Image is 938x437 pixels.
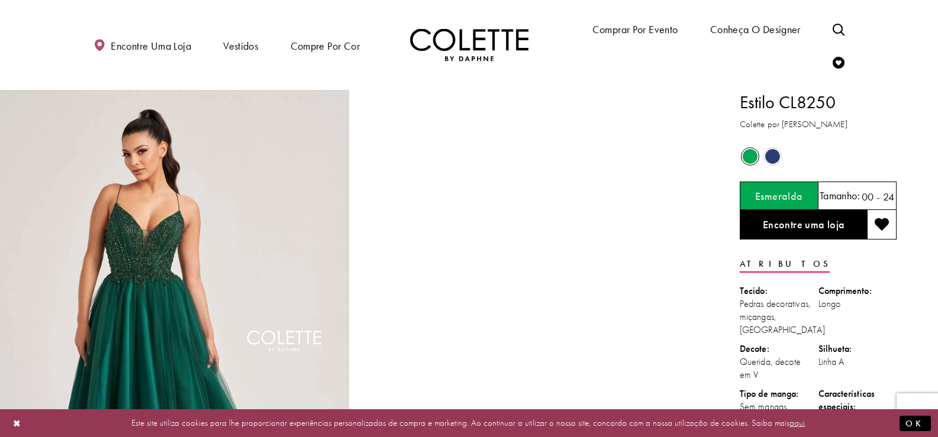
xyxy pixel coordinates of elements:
[755,190,803,203] font: Esmeralda
[740,342,769,355] font: Decote:
[740,400,786,413] font: Sem mangas
[740,258,830,270] font: Atributos
[288,28,363,62] span: Compre por cor
[818,355,844,368] font: Linha A
[410,29,528,61] a: Visite a página inicial
[91,28,194,62] a: Encontre uma loja
[740,355,801,381] font: Querida, decote em V
[740,118,847,130] font: Colette por [PERSON_NAME]
[805,417,807,429] font: .
[900,415,931,431] button: Submit Dialog
[410,29,528,61] img: Colette por Daphne
[7,413,27,433] button: Close Dialog
[905,417,925,429] font: OK
[740,254,830,273] a: Atributos
[355,90,704,264] video: Estilo CL8250 Colette by Daphne #1 reprodução automática em loop sem som vídeo
[223,39,258,53] font: Vestidos
[740,146,760,167] div: Emerald
[755,189,803,203] h5: Chosen color
[740,91,836,114] font: Estilo CL8250
[131,417,789,429] font: Este site utiliza cookies para lhe proporcionar experiências personalizadas de compra e marketing...
[820,189,860,202] font: Tamanho:
[291,39,360,53] font: Compre por cor
[818,342,852,355] font: Silhueta:
[707,12,804,46] a: Conheça o designer
[763,218,845,231] font: Encontre uma loja
[789,417,805,429] a: aqui
[111,39,191,53] font: Encontre uma loja
[818,387,875,413] font: Características especiais:
[818,297,842,310] font: Longo
[710,22,801,36] font: Conheça o designer
[740,284,768,297] font: Tecido:
[867,210,897,239] button: Add to wishlist
[220,28,261,62] span: Vestidos
[740,297,825,336] font: Pedras decorativas, miçangas, [GEOGRAPHIC_DATA]
[589,12,681,46] span: Comprar por evento
[592,22,678,36] font: Comprar por evento
[762,146,783,167] div: Navy Blue
[740,387,798,400] font: Tipo de manga:
[818,284,872,297] font: Comprimento:
[862,190,895,203] font: 00 - 24
[740,145,897,168] div: Product color controls state depends on size chosen
[740,210,867,239] a: Encontre uma loja
[830,46,847,78] a: Verificar lista de desejos
[830,12,847,45] a: Alternar pesquisa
